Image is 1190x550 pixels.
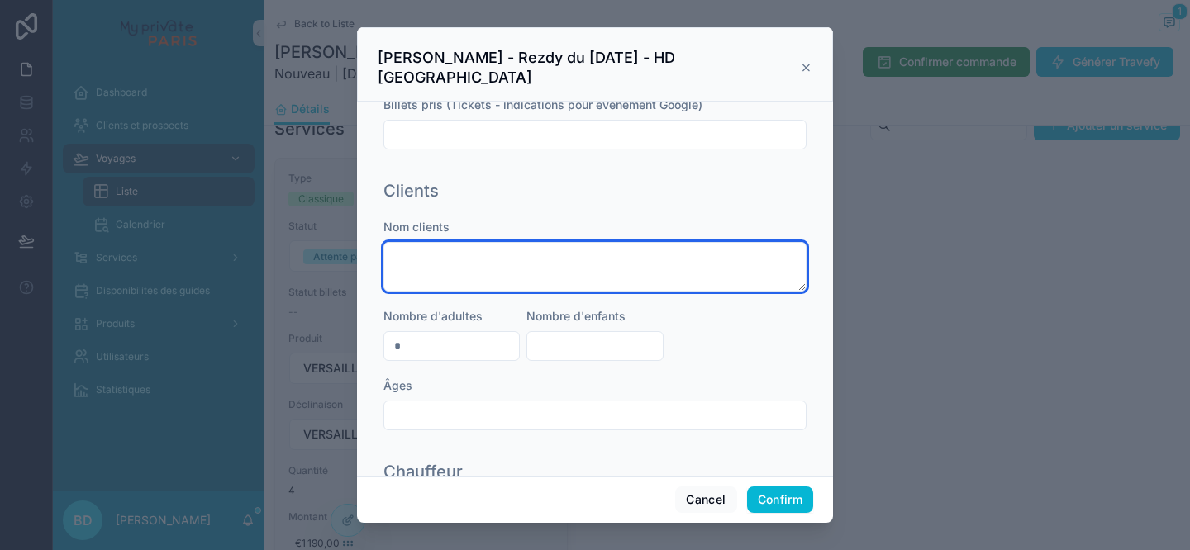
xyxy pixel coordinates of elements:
[383,309,483,323] span: Nombre d'adultes
[383,460,463,483] h1: Chauffeur
[383,378,412,392] span: Âges
[383,179,439,202] h1: Clients
[383,97,702,111] span: Billets pris (Tickets - indications pour événement Google)
[383,220,450,234] span: Nom clients
[675,486,736,513] button: Cancel
[526,309,626,323] span: Nombre d'enfants
[378,48,800,88] h3: [PERSON_NAME] - Rezdy du [DATE] - HD [GEOGRAPHIC_DATA]
[747,486,813,513] button: Confirm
